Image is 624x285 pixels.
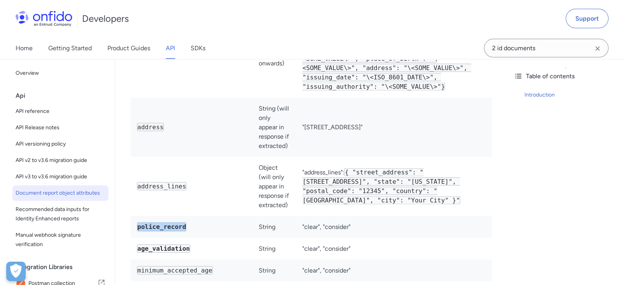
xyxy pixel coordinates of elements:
[12,153,109,168] a: API v2 to v3.6 migration guide
[137,223,186,231] code: police_record
[16,11,72,26] img: Onfido Logo
[593,44,602,53] svg: Clear search field button
[16,139,105,149] span: API versioning policy
[82,12,129,25] h1: Developers
[12,185,109,201] a: Document report object attributes
[296,98,492,157] td: "[STREET_ADDRESS]"
[6,262,26,281] button: Open Preferences
[296,216,492,238] td: "clear", "consider"
[16,172,105,181] span: API v3 to v3.6 migration guide
[296,238,492,260] td: "clear", "consider"
[107,37,150,59] a: Product Guides
[16,88,112,104] div: Api
[16,69,105,78] span: Overview
[6,262,26,281] div: Cookie Preferences
[252,238,296,260] td: String
[16,205,105,223] span: Recommended data inputs for Identity Enhanced reports
[137,266,213,274] code: minimum_accepted_age
[12,136,109,152] a: API versioning policy
[137,245,190,253] code: age_validation
[252,98,296,157] td: String (will only appear in response if extracted)
[12,104,109,119] a: API reference
[514,72,618,81] div: Table of contents
[137,182,186,190] code: address_lines
[296,260,492,281] td: "clear", "consider"
[302,168,460,204] code: { "street_address": "[STREET_ADDRESS]", "state": "[US_STATE]", "postal_code": "12345", "country":...
[12,120,109,135] a: API Release notes
[16,230,105,249] span: Manual webhook signature verification
[137,123,164,131] code: address
[296,157,492,216] td: "address_lines":
[16,156,105,165] span: API v2 to v3.6 migration guide
[166,37,175,59] a: API
[252,157,296,216] td: Object (will only appear in response if extracted)
[191,37,205,59] a: SDKs
[12,227,109,252] a: Manual webhook signature verification
[48,37,92,59] a: Getting Started
[12,65,109,81] a: Overview
[252,216,296,238] td: String
[16,37,33,59] a: Home
[16,188,105,198] span: Document report object attributes
[16,107,105,116] span: API reference
[252,260,296,281] td: String
[566,9,608,28] a: Support
[12,202,109,227] a: Recommended data inputs for Identity Enhanced reports
[16,259,112,275] div: Integration Libraries
[12,169,109,185] a: API v3 to v3.6 migration guide
[16,123,105,132] span: API Release notes
[484,39,608,58] input: Onfido search input field
[524,90,618,100] a: Introduction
